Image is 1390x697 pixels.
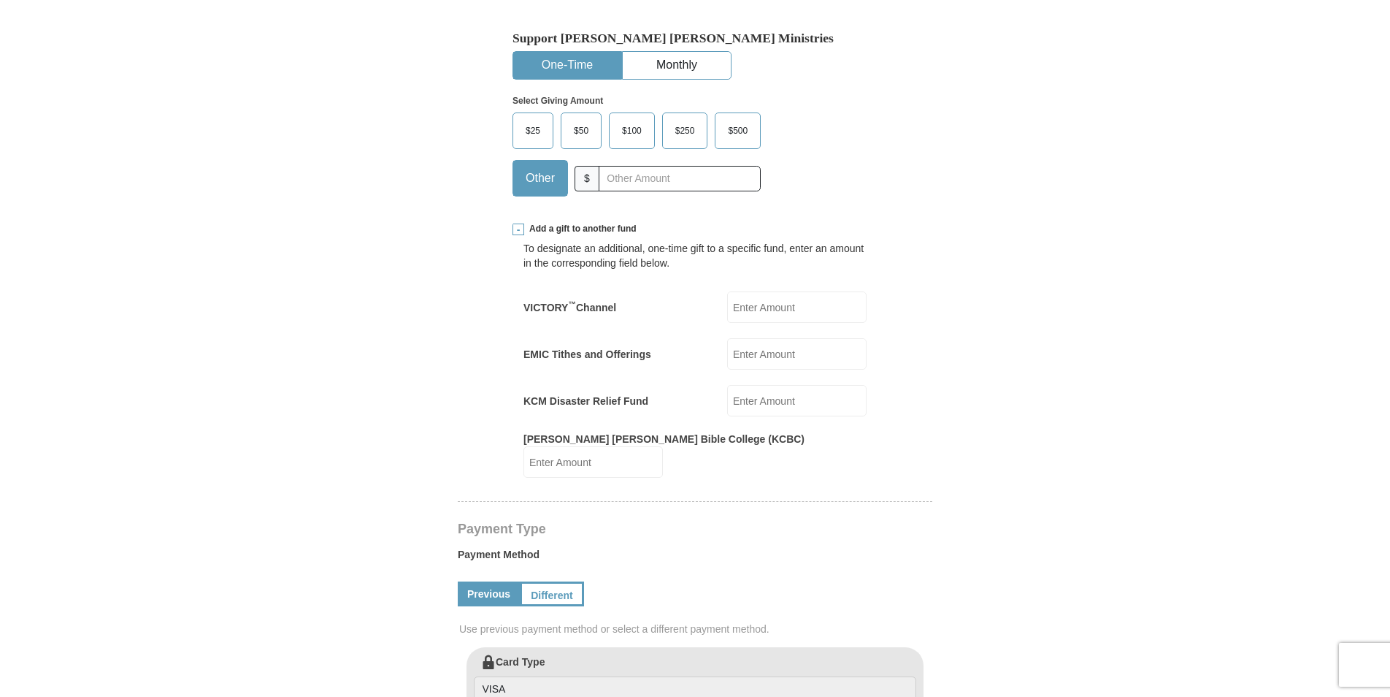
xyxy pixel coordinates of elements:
button: Monthly [623,52,731,79]
label: KCM Disaster Relief Fund [523,394,648,408]
span: $100 [615,120,649,142]
input: Enter Amount [727,338,867,370]
input: Enter Amount [727,385,867,416]
div: To designate an additional, one-time gift to a specific fund, enter an amount in the correspondin... [523,241,867,270]
span: $50 [567,120,596,142]
label: EMIC Tithes and Offerings [523,347,651,362]
span: $25 [518,120,548,142]
input: Enter Amount [523,446,663,478]
label: VICTORY Channel [523,300,616,315]
span: Use previous payment method or select a different payment method. [459,622,934,636]
span: Add a gift to another fund [524,223,637,235]
input: Enter Amount [727,292,867,323]
h4: Payment Type [458,523,932,535]
input: Other Amount [599,166,761,191]
a: Previous [458,582,520,606]
span: Other [518,167,562,189]
span: $250 [668,120,702,142]
a: Different [520,582,584,606]
button: One-Time [513,52,621,79]
label: Payment Method [458,547,932,569]
label: [PERSON_NAME] [PERSON_NAME] Bible College (KCBC) [523,432,805,446]
strong: Select Giving Amount [512,96,603,106]
sup: ™ [568,300,576,308]
span: $ [575,166,599,191]
span: $500 [721,120,755,142]
h5: Support [PERSON_NAME] [PERSON_NAME] Ministries [512,31,878,46]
